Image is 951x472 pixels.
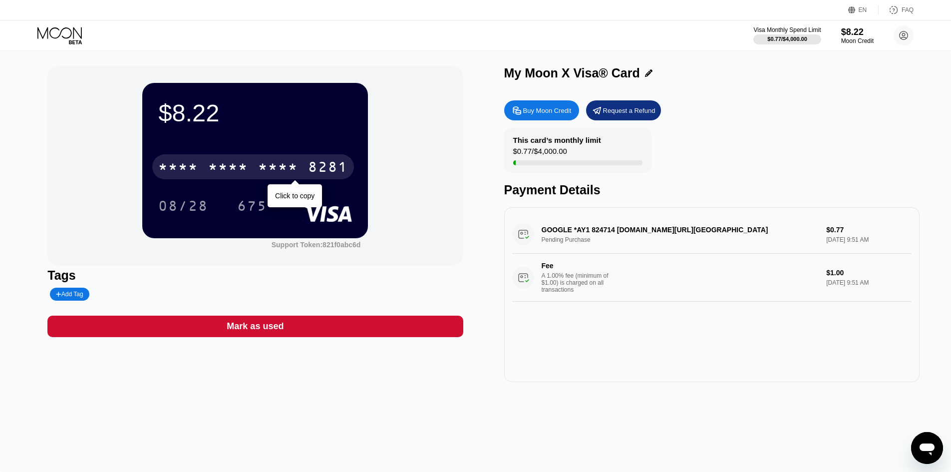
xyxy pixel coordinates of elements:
[902,6,914,13] div: FAQ
[879,5,914,15] div: FAQ
[275,192,315,200] div: Click to copy
[523,106,572,115] div: Buy Moon Credit
[753,26,821,44] div: Visa Monthly Spend Limit$0.77/$4,000.00
[272,241,361,249] div: Support Token: 821f0abc6d
[47,268,463,283] div: Tags
[767,36,807,42] div: $0.77 / $4,000.00
[308,160,348,176] div: 8281
[542,262,612,270] div: Fee
[512,254,912,302] div: FeeA 1.00% fee (minimum of $1.00) is charged on all transactions$1.00[DATE] 9:51 AM
[151,193,216,218] div: 08/28
[848,5,879,15] div: EN
[542,272,617,293] div: A 1.00% fee (minimum of $1.00) is charged on all transactions
[230,193,275,218] div: 675
[227,321,284,332] div: Mark as used
[504,100,579,120] div: Buy Moon Credit
[826,279,911,286] div: [DATE] 9:51 AM
[158,199,208,215] div: 08/28
[586,100,661,120] div: Request a Refund
[513,136,601,144] div: This card’s monthly limit
[504,183,920,197] div: Payment Details
[603,106,655,115] div: Request a Refund
[158,99,352,127] div: $8.22
[753,26,821,33] div: Visa Monthly Spend Limit
[272,241,361,249] div: Support Token:821f0abc6d
[47,316,463,337] div: Mark as used
[826,269,911,277] div: $1.00
[859,6,867,13] div: EN
[56,291,83,298] div: Add Tag
[50,288,89,301] div: Add Tag
[841,37,874,44] div: Moon Credit
[513,147,567,160] div: $0.77 / $4,000.00
[911,432,943,464] iframe: Nút để khởi chạy cửa sổ nhắn tin
[504,66,640,80] div: My Moon X Visa® Card
[841,27,874,44] div: $8.22Moon Credit
[841,27,874,37] div: $8.22
[237,199,267,215] div: 675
